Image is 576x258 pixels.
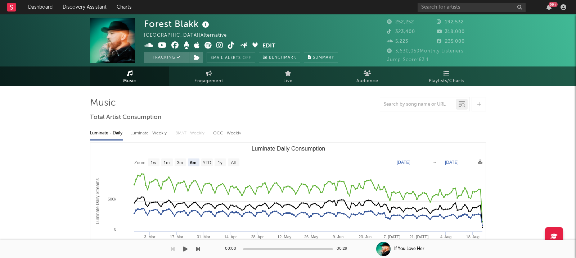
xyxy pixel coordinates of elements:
[213,127,242,139] div: OCC - Weekly
[134,160,145,165] text: Zoom
[394,246,424,252] div: If You Love Her
[90,127,123,139] div: Luminate - Daily
[95,178,100,224] text: Luminate Daily Streams
[549,2,558,7] div: 99 +
[304,235,319,239] text: 26. May
[387,49,464,54] span: 3,630,059 Monthly Listeners
[387,20,414,24] span: 252,252
[466,235,480,239] text: 18. Aug
[144,52,189,63] button: Tracking
[333,235,343,239] text: 9. Jun
[383,235,400,239] text: 7. [DATE]
[259,52,300,63] a: Benchmark
[359,235,372,239] text: 23. Jun
[177,160,183,165] text: 3m
[387,29,415,34] span: 323,400
[90,113,161,122] span: Total Artist Consumption
[437,29,465,34] span: 318,000
[114,227,116,231] text: 0
[440,235,451,239] text: 4. Aug
[407,66,486,86] a: Playlists/Charts
[90,66,169,86] a: Music
[387,39,408,44] span: 5,223
[313,56,334,60] span: Summary
[337,245,351,253] div: 00:29
[283,77,293,86] span: Live
[197,235,211,239] text: 31. Mar
[269,54,296,62] span: Benchmark
[277,235,292,239] text: 12. May
[387,57,429,62] span: Jump Score: 63.1
[170,235,184,239] text: 17. Mar
[437,20,464,24] span: 192,532
[130,127,168,139] div: Luminate - Weekly
[169,66,248,86] a: Engagement
[437,39,465,44] span: 235,000
[203,160,211,165] text: YTD
[190,160,196,165] text: 6m
[397,160,410,165] text: [DATE]
[418,3,526,12] input: Search for artists
[144,18,211,30] div: Forest Blakk
[225,245,239,253] div: 00:00
[328,66,407,86] a: Audience
[409,235,428,239] text: 21. [DATE]
[243,56,251,60] em: Off
[380,102,456,107] input: Search by song name or URL
[218,160,222,165] text: 1y
[151,160,157,165] text: 1w
[194,77,223,86] span: Engagement
[248,66,328,86] a: Live
[433,160,437,165] text: →
[252,146,325,152] text: Luminate Daily Consumption
[144,235,156,239] text: 3. Mar
[164,160,170,165] text: 1m
[108,197,116,201] text: 500k
[224,235,237,239] text: 14. Apr
[546,4,552,10] button: 99+
[231,160,235,165] text: All
[251,235,264,239] text: 28. Apr
[144,31,235,40] div: [GEOGRAPHIC_DATA] | Alternative
[304,52,338,63] button: Summary
[445,160,459,165] text: [DATE]
[262,42,275,51] button: Edit
[123,77,136,86] span: Music
[356,77,378,86] span: Audience
[429,77,464,86] span: Playlists/Charts
[207,52,255,63] button: Email AlertsOff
